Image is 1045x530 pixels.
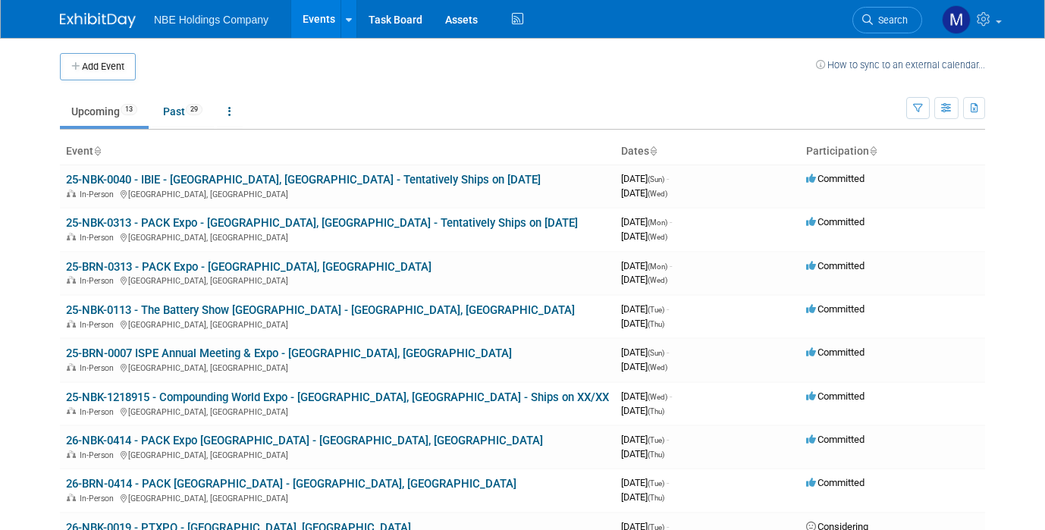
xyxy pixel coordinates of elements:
span: (Wed) [648,363,667,372]
div: [GEOGRAPHIC_DATA], [GEOGRAPHIC_DATA] [66,405,609,417]
span: In-Person [80,407,118,417]
div: [GEOGRAPHIC_DATA], [GEOGRAPHIC_DATA] [66,318,609,330]
span: In-Person [80,276,118,286]
span: (Sun) [648,349,664,357]
span: (Wed) [648,276,667,284]
span: (Tue) [648,306,664,314]
span: Committed [806,390,865,402]
span: Committed [806,434,865,445]
span: In-Person [80,450,118,460]
span: [DATE] [621,216,672,227]
div: [GEOGRAPHIC_DATA], [GEOGRAPHIC_DATA] [66,448,609,460]
span: (Wed) [648,233,667,241]
span: - [670,216,672,227]
span: (Mon) [648,218,667,227]
span: [DATE] [621,260,672,271]
div: [GEOGRAPHIC_DATA], [GEOGRAPHIC_DATA] [66,231,609,243]
span: [DATE] [621,405,664,416]
span: In-Person [80,233,118,243]
img: In-Person Event [67,276,76,284]
a: Sort by Start Date [649,145,657,157]
a: 25-BRN-0313 - PACK Expo - [GEOGRAPHIC_DATA], [GEOGRAPHIC_DATA] [66,260,431,274]
th: Dates [615,139,800,165]
a: Sort by Event Name [93,145,101,157]
button: Add Event [60,53,136,80]
span: [DATE] [621,274,667,285]
span: - [667,477,669,488]
div: [GEOGRAPHIC_DATA], [GEOGRAPHIC_DATA] [66,187,609,199]
span: (Thu) [648,450,664,459]
span: [DATE] [621,448,664,459]
span: [DATE] [621,361,667,372]
span: - [670,260,672,271]
a: 25-NBK-0040 - IBIE - [GEOGRAPHIC_DATA], [GEOGRAPHIC_DATA] - Tentatively Ships on [DATE] [66,173,541,187]
span: Committed [806,347,865,358]
img: In-Person Event [67,494,76,501]
span: [DATE] [621,231,667,242]
span: Committed [806,303,865,315]
img: In-Person Event [67,320,76,328]
span: - [667,303,669,315]
a: 25-BRN-0007 ISPE Annual Meeting & Expo - [GEOGRAPHIC_DATA], [GEOGRAPHIC_DATA] [66,347,512,360]
div: [GEOGRAPHIC_DATA], [GEOGRAPHIC_DATA] [66,274,609,286]
span: (Tue) [648,436,664,444]
span: 13 [121,104,137,115]
span: [DATE] [621,318,664,329]
a: Past29 [152,97,214,126]
span: [DATE] [621,477,669,488]
div: [GEOGRAPHIC_DATA], [GEOGRAPHIC_DATA] [66,491,609,503]
a: 26-NBK-0414 - PACK Expo [GEOGRAPHIC_DATA] - [GEOGRAPHIC_DATA], [GEOGRAPHIC_DATA] [66,434,543,447]
img: In-Person Event [67,407,76,415]
span: In-Person [80,363,118,373]
span: [DATE] [621,390,672,402]
span: [DATE] [621,434,669,445]
a: 25-NBK-0113 - The Battery Show [GEOGRAPHIC_DATA] - [GEOGRAPHIC_DATA], [GEOGRAPHIC_DATA] [66,303,575,317]
a: Search [852,7,922,33]
th: Participation [800,139,985,165]
span: Committed [806,260,865,271]
span: [DATE] [621,303,669,315]
span: (Thu) [648,494,664,502]
span: In-Person [80,320,118,330]
span: (Thu) [648,407,664,416]
th: Event [60,139,615,165]
a: Upcoming13 [60,97,149,126]
span: (Mon) [648,262,667,271]
span: - [667,434,669,445]
img: Morgan Goddard [942,5,971,34]
div: [GEOGRAPHIC_DATA], [GEOGRAPHIC_DATA] [66,361,609,373]
span: Search [873,14,908,26]
span: (Tue) [648,479,664,488]
img: In-Person Event [67,363,76,371]
a: 25-NBK-0313 - PACK Expo - [GEOGRAPHIC_DATA], [GEOGRAPHIC_DATA] - Tentatively Ships on [DATE] [66,216,578,230]
img: ExhibitDay [60,13,136,28]
span: (Wed) [648,393,667,401]
img: In-Person Event [67,190,76,197]
img: In-Person Event [67,450,76,458]
span: Committed [806,477,865,488]
span: [DATE] [621,491,664,503]
span: [DATE] [621,187,667,199]
span: (Sun) [648,175,664,183]
span: NBE Holdings Company [154,14,268,26]
a: 25-NBK-1218915 - Compounding World Expo - [GEOGRAPHIC_DATA], [GEOGRAPHIC_DATA] - Ships on XX/XX [66,390,609,404]
span: In-Person [80,190,118,199]
span: (Thu) [648,320,664,328]
span: - [670,390,672,402]
img: In-Person Event [67,233,76,240]
span: - [667,173,669,184]
span: [DATE] [621,347,669,358]
a: How to sync to an external calendar... [816,59,985,71]
span: [DATE] [621,173,669,184]
span: Committed [806,216,865,227]
span: (Wed) [648,190,667,198]
span: - [667,347,669,358]
span: In-Person [80,494,118,503]
span: Committed [806,173,865,184]
a: 26-BRN-0414 - PACK [GEOGRAPHIC_DATA] - [GEOGRAPHIC_DATA], [GEOGRAPHIC_DATA] [66,477,516,491]
span: 29 [186,104,202,115]
a: Sort by Participation Type [869,145,877,157]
